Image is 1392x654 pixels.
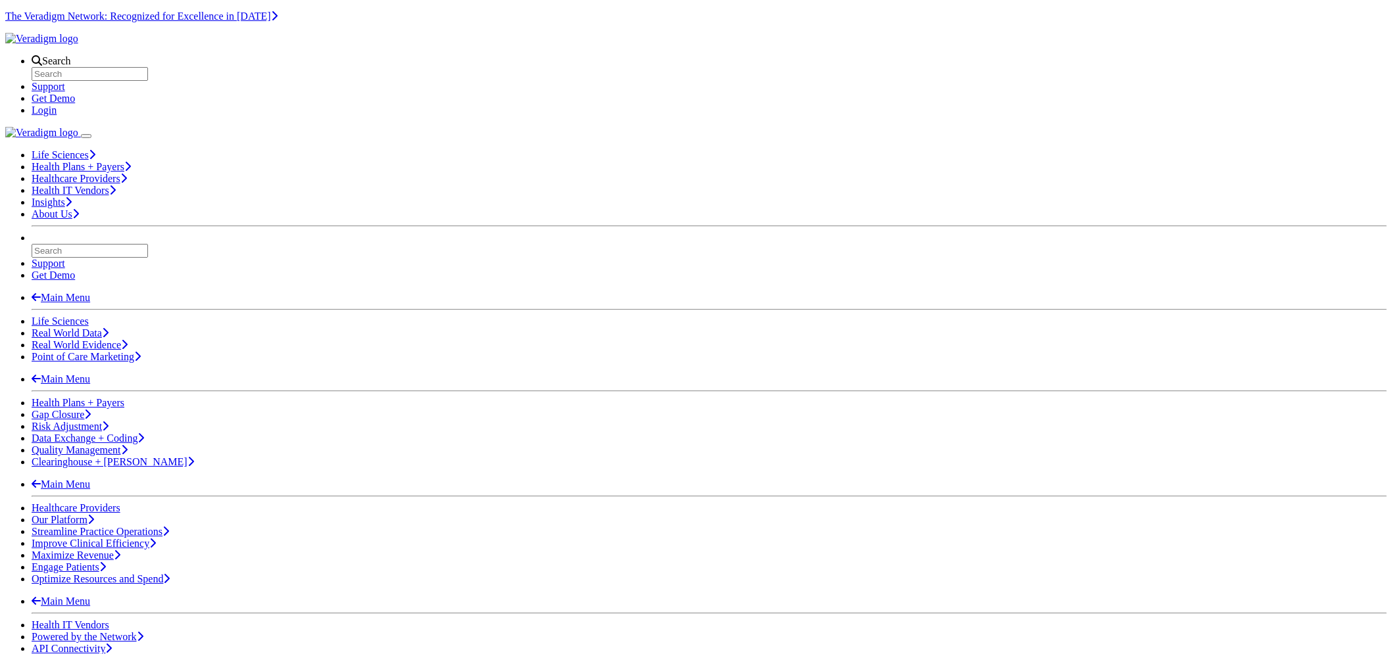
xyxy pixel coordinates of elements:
[32,244,148,258] input: Search
[32,526,169,537] a: Streamline Practice Operations
[5,127,78,139] img: Veradigm logo
[32,149,95,160] a: Life Sciences
[5,127,81,138] a: Veradigm logo
[32,502,120,513] a: Healthcare Providers
[32,596,90,607] a: Main Menu
[32,197,72,208] a: Insights
[32,409,91,420] a: Gap Closure
[32,67,148,81] input: Search
[32,269,75,281] a: Get Demo
[32,327,109,339] a: Real World Data
[5,11,1387,22] section: Covid alert
[32,105,57,116] a: Login
[32,538,156,549] a: Improve Clinical Efficiency
[32,397,124,408] a: Health Plans + Payers
[32,292,90,303] a: Main Menu
[32,315,89,327] a: Life Sciences
[32,185,116,196] a: Health IT Vendors
[32,631,143,642] a: Powered by the Network
[32,432,144,444] a: Data Exchange + Coding
[5,33,78,45] img: Veradigm logo
[271,11,278,22] span: Learn More
[32,351,141,362] a: Point of Care Marketing
[5,11,278,22] a: The Veradigm Network: Recognized for Excellence in [DATE]Learn More
[32,514,94,525] a: Our Platform
[32,643,112,654] a: API Connectivity
[32,421,109,432] a: Risk Adjustment
[32,479,90,490] a: Main Menu
[32,55,71,66] a: Search
[32,549,120,561] a: Maximize Revenue
[32,619,109,630] a: Health IT Vendors
[32,573,170,584] a: Optimize Resources and Spend
[81,134,91,138] button: Toggle Navigation Menu
[32,208,79,220] a: About Us
[32,373,90,385] a: Main Menu
[5,33,78,44] a: Veradigm logo
[32,561,106,572] a: Engage Patients
[32,456,194,467] a: Clearinghouse + [PERSON_NAME]
[32,81,65,92] a: Support
[32,173,127,184] a: Healthcare Providers
[32,444,128,455] a: Quality Management
[32,161,131,172] a: Health Plans + Payers
[32,258,65,269] a: Support
[32,339,128,350] a: Real World Evidence
[32,93,75,104] a: Get Demo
